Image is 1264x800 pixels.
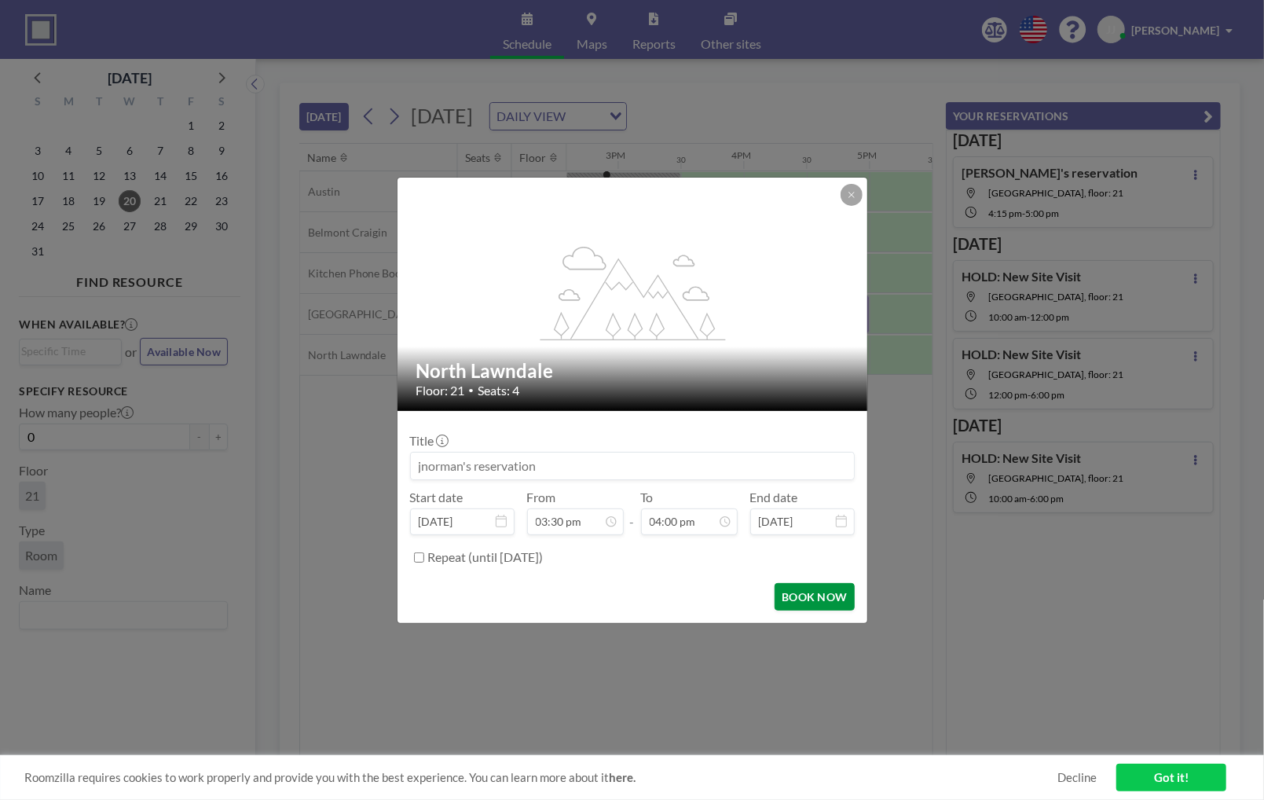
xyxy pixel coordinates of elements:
[540,245,725,339] g: flex-grow: 1.2;
[775,583,854,611] button: BOOK NOW
[527,490,556,505] label: From
[641,490,654,505] label: To
[478,383,520,398] span: Seats: 4
[411,453,854,479] input: jnorman's reservation
[1057,770,1097,785] a: Decline
[630,495,635,530] span: -
[416,359,850,383] h2: North Lawndale
[1116,764,1226,791] a: Got it!
[750,490,798,505] label: End date
[428,549,544,565] label: Repeat (until [DATE])
[416,383,465,398] span: Floor: 21
[410,433,447,449] label: Title
[410,490,463,505] label: Start date
[609,770,636,784] a: here.
[469,384,474,396] span: •
[24,770,1057,785] span: Roomzilla requires cookies to work properly and provide you with the best experience. You can lea...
